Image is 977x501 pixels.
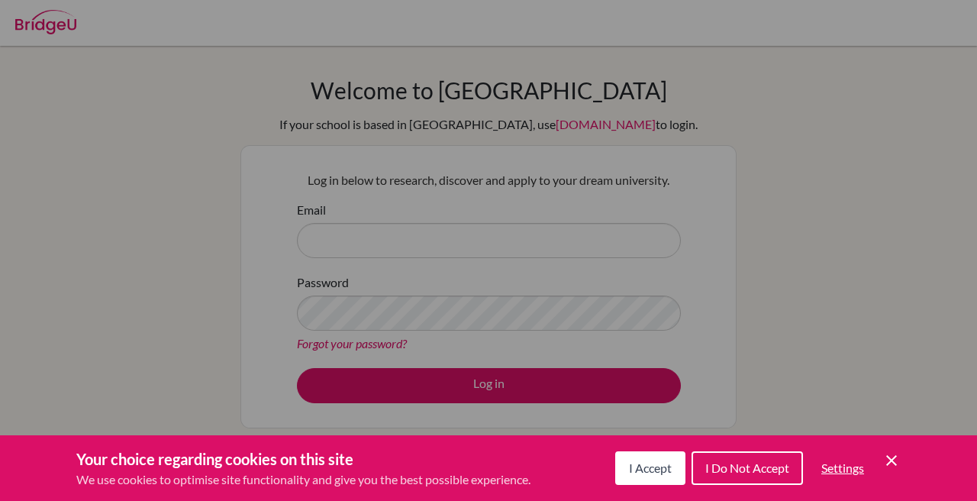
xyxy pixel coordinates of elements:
[809,453,876,483] button: Settings
[705,461,789,475] span: I Do Not Accept
[76,448,530,470] h3: Your choice regarding cookies on this site
[821,461,864,475] span: Settings
[692,451,803,485] button: I Do Not Accept
[629,461,672,475] span: I Accept
[882,451,901,470] button: Save and close
[76,470,530,489] p: We use cookies to optimise site functionality and give you the best possible experience.
[615,451,685,485] button: I Accept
